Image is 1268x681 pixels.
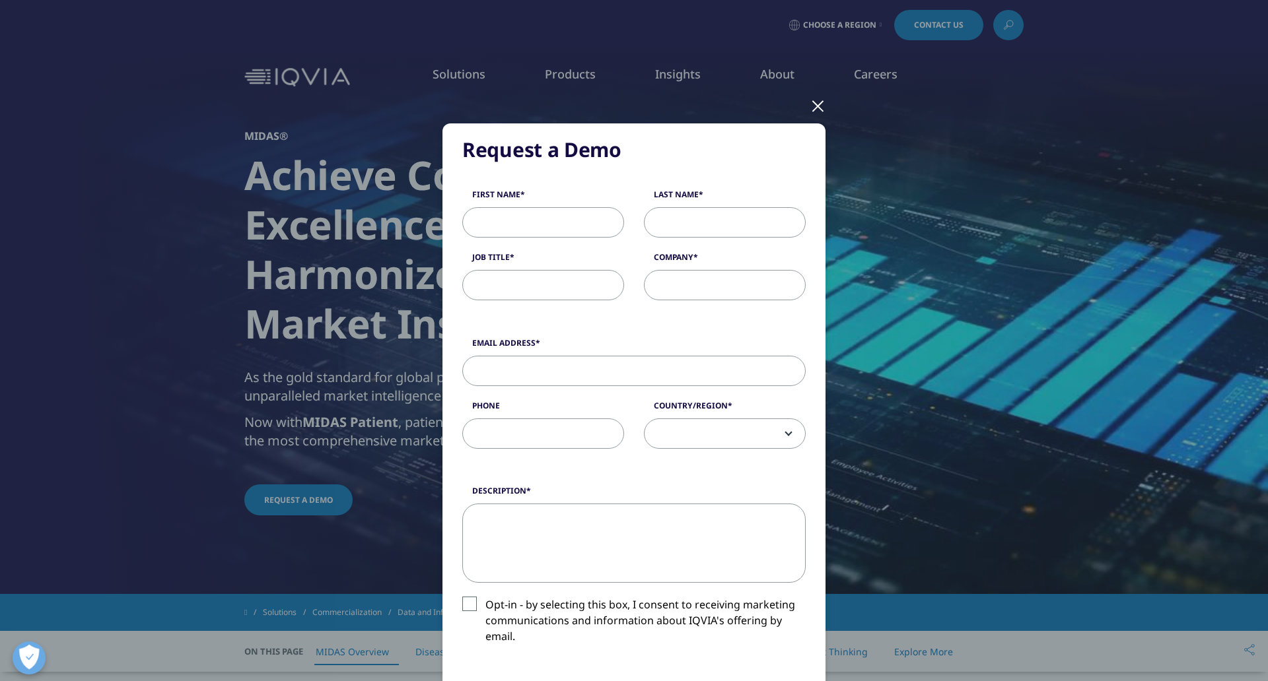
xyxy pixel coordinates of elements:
label: Opt-in - by selecting this box, I consent to receiving marketing communications and information a... [462,597,806,651]
h5: Request a Demo [462,137,806,163]
label: Email Address [462,337,806,356]
label: First Name [462,189,624,207]
label: Description [462,485,806,503]
label: Company [644,251,806,270]
button: Open Preferences [13,641,46,674]
label: Country/Region [644,400,806,418]
label: Last Name [644,189,806,207]
label: Job Title [462,251,624,270]
label: Phone [462,400,624,418]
